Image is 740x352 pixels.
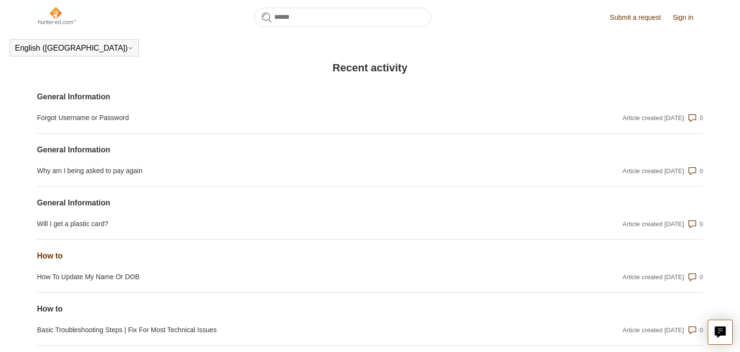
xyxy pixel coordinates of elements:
[37,303,503,315] a: How to
[37,325,503,335] a: Basic Troubleshooting Steps | Fix For Most Technical Issues
[622,219,684,229] div: Article created [DATE]
[37,6,76,25] img: Hunter-Ed Help Center home page
[37,272,503,282] a: How To Update My Name Or DOB
[610,13,671,23] a: Submit a request
[37,166,503,176] a: Why am I being asked to pay again
[37,144,503,156] a: General Information
[622,325,684,335] div: Article created [DATE]
[622,166,684,176] div: Article created [DATE]
[37,250,503,262] a: How to
[254,8,431,27] input: Search
[37,219,503,229] a: Will I get a plastic card?
[708,320,733,345] button: Live chat
[37,113,503,123] a: Forgot Username or Password
[15,44,133,53] button: English ([GEOGRAPHIC_DATA])
[37,91,503,103] a: General Information
[37,60,703,76] h2: Recent activity
[673,13,703,23] a: Sign in
[622,272,684,282] div: Article created [DATE]
[622,113,684,123] div: Article created [DATE]
[37,197,503,209] a: General Information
